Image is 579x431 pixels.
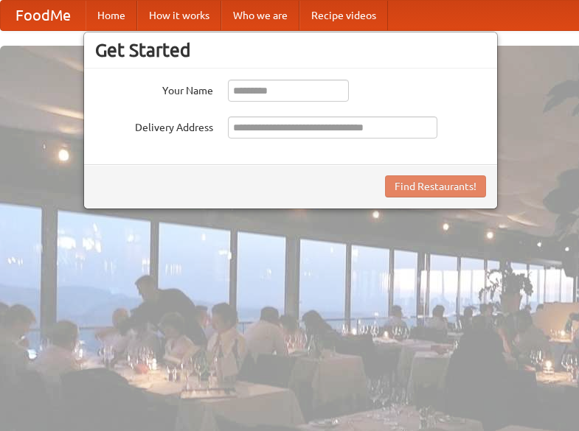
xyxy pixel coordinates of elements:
[95,116,213,135] label: Delivery Address
[385,175,486,197] button: Find Restaurants!
[137,1,221,30] a: How it works
[86,1,137,30] a: Home
[95,80,213,98] label: Your Name
[299,1,388,30] a: Recipe videos
[95,39,486,61] h3: Get Started
[1,1,86,30] a: FoodMe
[221,1,299,30] a: Who we are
